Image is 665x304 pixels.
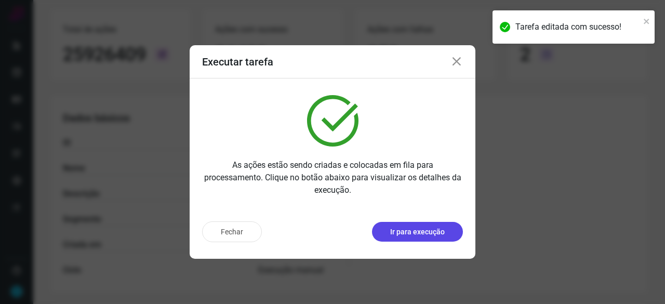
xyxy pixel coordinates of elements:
div: Tarefa editada com sucesso! [515,21,640,33]
button: Fechar [202,221,262,242]
p: Ir para execução [390,227,445,237]
button: close [643,15,650,27]
img: verified.svg [307,95,358,147]
p: As ações estão sendo criadas e colocadas em fila para processamento. Clique no botão abaixo para ... [202,159,463,196]
button: Ir para execução [372,222,463,242]
h3: Executar tarefa [202,56,273,68]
